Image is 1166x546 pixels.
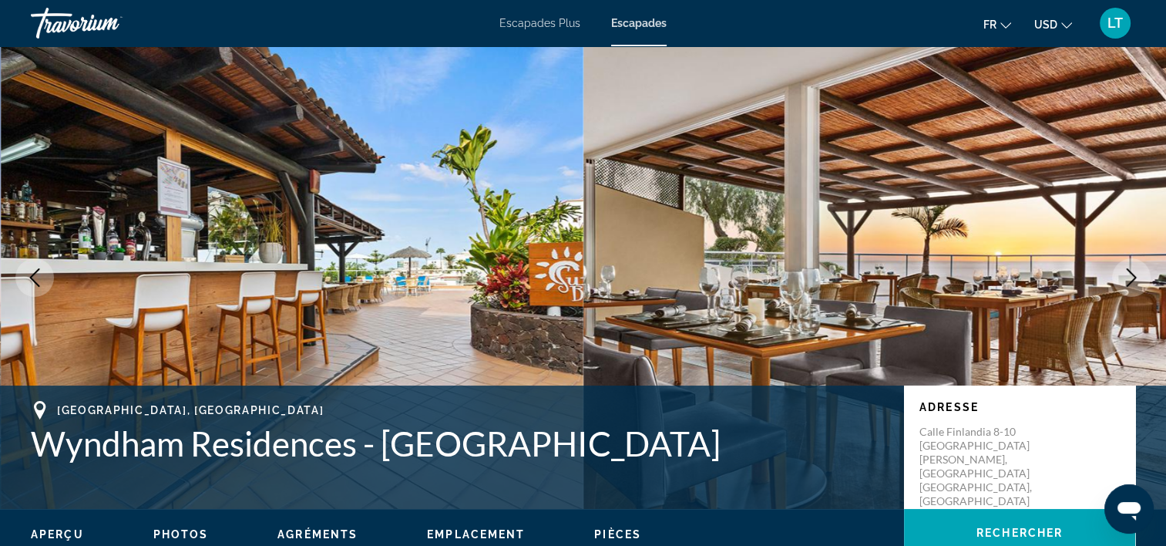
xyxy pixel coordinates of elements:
[31,423,889,463] h1: Wyndham Residences - [GEOGRAPHIC_DATA]
[427,528,525,541] span: Emplacement
[153,527,209,541] button: Photos
[1095,7,1135,39] button: Menu utilisateur
[983,19,996,31] span: Fr
[919,425,1043,508] p: Calle Finlandia 8-10 [GEOGRAPHIC_DATA][PERSON_NAME], [GEOGRAPHIC_DATA] [GEOGRAPHIC_DATA], [GEOGRA...
[31,527,84,541] button: Aperçu
[277,528,358,541] span: Agréments
[31,3,185,43] a: Travorium
[1107,15,1123,31] span: LT
[1034,13,1072,35] button: Changer de devise
[919,401,1120,413] p: Adresse
[15,258,54,297] button: Image précédente
[976,527,1063,539] span: Rechercher
[1104,484,1154,534] iframe: Bouton de lancement de la fenêtre de messagerie
[983,13,1011,35] button: Changer la langue
[499,17,580,29] a: Escapades Plus
[277,527,358,541] button: Agréments
[31,528,84,541] span: Aperçu
[594,527,641,541] button: Pièces
[1112,258,1151,297] button: Image suivante
[611,17,667,29] a: Escapades
[153,528,209,541] span: Photos
[1034,19,1057,31] span: USD
[427,527,525,541] button: Emplacement
[57,404,324,416] span: [GEOGRAPHIC_DATA], [GEOGRAPHIC_DATA]
[594,528,641,541] span: Pièces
